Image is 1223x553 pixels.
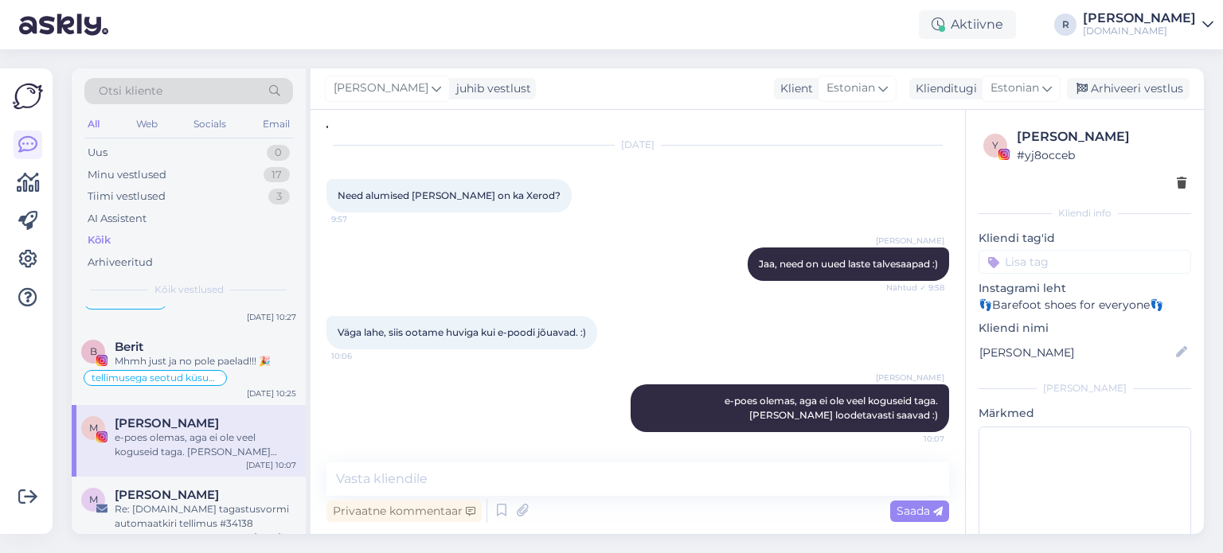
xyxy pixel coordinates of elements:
div: [PERSON_NAME] [1017,127,1186,146]
span: Kõik vestlused [154,282,224,297]
span: Jaa, need on uued laste talvesaapad :) [759,258,938,270]
div: AI Assistent [88,211,147,227]
div: Email [260,114,293,134]
span: tellimusega seotud küsumus [92,373,219,383]
span: 10:06 [331,350,391,362]
span: Estonian [826,80,875,97]
div: All [84,114,103,134]
p: Kliendi nimi [979,320,1191,337]
div: Arhiveeritud [88,255,153,271]
p: Märkmed [979,405,1191,422]
div: Klient [774,80,813,97]
div: juhib vestlust [450,80,531,97]
div: [DATE] 10:07 [246,459,296,471]
span: Otsi kliente [99,83,162,99]
input: Lisa nimi [979,344,1173,361]
span: Marjana M [115,488,219,502]
div: Kõik [88,232,111,248]
p: Kliendi tag'id [979,230,1191,247]
input: Lisa tag [979,250,1191,274]
img: Askly Logo [13,81,43,111]
span: Saada [897,504,943,518]
p: Instagrami leht [979,280,1191,297]
div: [DATE] 9:11 [254,531,296,543]
div: 3 [268,189,290,204]
div: Aktiivne [919,10,1016,39]
div: [DATE] 10:27 [247,311,296,323]
div: Mhmh just ja no pole paelad!!! 🎉 [115,354,296,368]
span: [PERSON_NAME] [334,80,428,97]
a: [PERSON_NAME][DOMAIN_NAME] [1083,12,1213,37]
div: [DATE] 10:25 [247,387,296,399]
span: M [89,493,98,505]
div: Kliendi info [979,206,1191,220]
span: Estonian [991,80,1039,97]
div: [PERSON_NAME] [979,381,1191,395]
div: 17 [264,167,290,183]
span: e-poes olemas, aga ei ole veel koguseid taga. [PERSON_NAME] loodetavasti saavad :) [725,395,940,421]
div: Uus [88,145,107,161]
div: R [1054,14,1076,36]
div: Privaatne kommentaar [326,500,482,522]
div: [PERSON_NAME] [1083,12,1196,25]
span: Mari-Liis [115,416,219,430]
span: Väga lahe, siis ootame huviga kui e-poodi jõuavad. :) [338,326,586,338]
div: Minu vestlused [88,167,166,183]
div: [DOMAIN_NAME] [1083,25,1196,37]
span: [PERSON_NAME] [876,372,944,384]
span: Nähtud ✓ 9:58 [885,282,944,294]
div: Klienditugi [909,80,977,97]
div: e-poes olemas, aga ei ole veel koguseid taga. [PERSON_NAME] loodetavasti saavad :) [115,430,296,459]
div: Web [133,114,161,134]
div: Socials [190,114,229,134]
span: 9:57 [331,213,391,225]
span: y [992,139,998,151]
div: # yj8occeb [1017,146,1186,164]
div: Tiimi vestlused [88,189,166,204]
span: Need alumised [PERSON_NAME] on ka Xerod? [338,189,561,201]
div: Arhiveeri vestlus [1067,78,1190,99]
span: M [89,422,98,434]
span: B [90,345,97,357]
span: 10:07 [885,433,944,445]
p: 👣Barefoot shoes for everyone👣 [979,297,1191,313]
div: Re: [DOMAIN_NAME] tagastusvormi automaatkiri tellimus #34138 [115,502,296,531]
span: [PERSON_NAME] [876,235,944,247]
span: Berit [115,340,143,354]
div: 0 [267,145,290,161]
div: [DATE] [326,138,949,152]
